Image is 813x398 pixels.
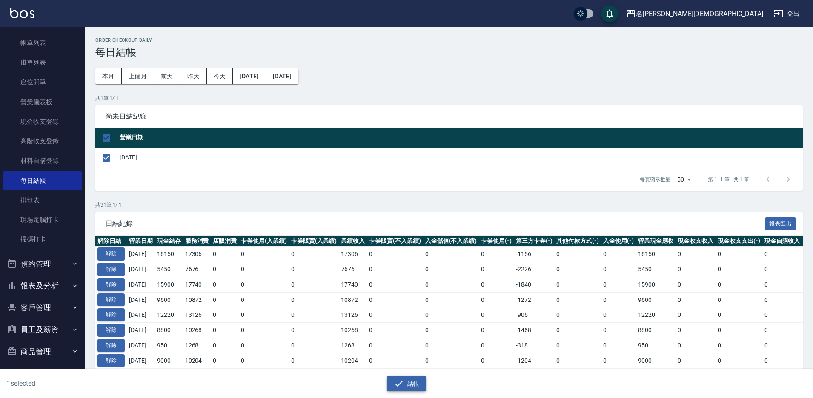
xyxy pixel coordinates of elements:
td: 0 [367,353,423,368]
th: 現金結存 [155,236,183,247]
td: 0 [716,292,762,307]
td: 12220 [155,307,183,323]
th: 營業日期 [117,128,803,148]
td: 17740 [183,277,211,292]
td: -1840 [514,277,555,292]
td: [DATE] [127,262,155,277]
td: 10872 [183,292,211,307]
th: 業績收入 [339,236,367,247]
td: 0 [289,277,339,292]
td: 5450 [636,262,676,277]
td: 0 [367,307,423,323]
th: 卡券販賣(入業績) [289,236,339,247]
td: 0 [554,338,601,353]
a: 掃碼打卡 [3,230,82,249]
td: 0 [367,338,423,353]
button: 行銷工具 [3,362,82,384]
a: 帳單列表 [3,33,82,53]
a: 現金收支登錄 [3,112,82,131]
td: 9000 [636,353,676,368]
td: 0 [211,353,239,368]
td: 0 [601,277,636,292]
td: 0 [479,247,514,262]
td: 0 [554,323,601,338]
td: 0 [367,247,423,262]
button: 登出 [770,6,803,22]
td: 0 [239,307,289,323]
td: [DATE] [127,353,155,368]
td: [DATE] [127,307,155,323]
div: 50 [674,168,694,191]
th: 營業日期 [127,236,155,247]
td: 0 [211,247,239,262]
span: 日結紀錄 [106,219,765,228]
td: 0 [601,338,636,353]
td: 12220 [636,307,676,323]
td: 0 [367,323,423,338]
td: 0 [676,307,716,323]
td: 8800 [155,323,183,338]
td: 0 [423,338,479,353]
td: 8800 [636,323,676,338]
td: 0 [762,292,802,307]
p: 共 1 筆, 1 / 1 [95,94,803,102]
button: 解除 [97,324,125,337]
td: 0 [601,353,636,368]
td: 0 [211,323,239,338]
th: 其他付款方式(-) [554,236,601,247]
th: 卡券使用(-) [479,236,514,247]
td: 0 [554,307,601,323]
span: 尚未日結紀錄 [106,112,793,121]
td: 0 [716,323,762,338]
td: 0 [554,292,601,307]
td: 0 [211,307,239,323]
button: [DATE] [233,68,266,84]
td: 0 [762,247,802,262]
td: 10268 [183,323,211,338]
th: 現金收支支出(-) [716,236,762,247]
button: 名[PERSON_NAME][DEMOGRAPHIC_DATA] [622,5,767,23]
td: 16150 [155,247,183,262]
button: 解除 [97,354,125,367]
td: 9600 [636,292,676,307]
td: 17306 [339,247,367,262]
th: 店販消費 [211,236,239,247]
td: -2226 [514,262,555,277]
td: 0 [479,262,514,277]
td: 0 [762,323,802,338]
td: 13126 [339,307,367,323]
td: 950 [155,338,183,353]
td: 0 [423,262,479,277]
td: 0 [289,247,339,262]
button: [DATE] [266,68,298,84]
td: 0 [239,338,289,353]
td: [DATE] [127,277,155,292]
button: save [601,5,618,22]
td: 0 [423,292,479,307]
td: 0 [211,338,239,353]
td: 0 [762,277,802,292]
button: 解除 [97,293,125,307]
td: 0 [479,353,514,368]
td: [DATE] [127,338,155,353]
td: 0 [289,338,339,353]
td: 0 [239,247,289,262]
td: 0 [676,353,716,368]
td: 0 [211,292,239,307]
td: 0 [716,277,762,292]
button: 結帳 [387,376,427,392]
td: 9000 [155,353,183,368]
td: 0 [423,307,479,323]
a: 排班表 [3,190,82,210]
td: 0 [289,353,339,368]
th: 入金儲值(不入業績) [423,236,479,247]
button: 報表匯出 [765,217,796,230]
th: 服務消費 [183,236,211,247]
td: 7676 [339,262,367,277]
td: 0 [479,338,514,353]
button: 解除 [97,263,125,276]
td: 0 [239,353,289,368]
td: 0 [423,323,479,338]
td: -318 [514,338,555,353]
td: 0 [716,307,762,323]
